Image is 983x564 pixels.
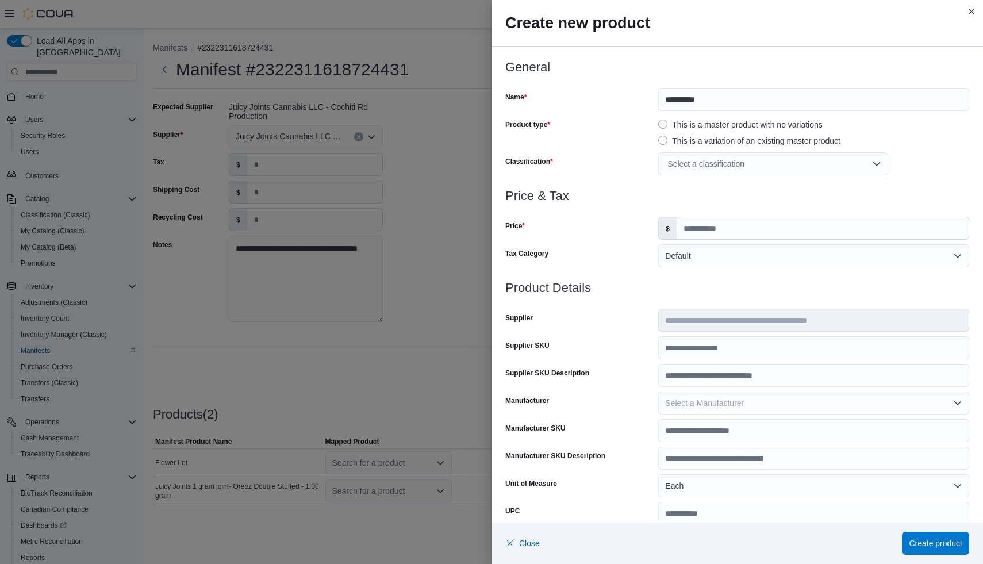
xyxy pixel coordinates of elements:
label: Manufacturer SKU [505,424,566,433]
span: Create product [909,538,962,549]
label: Product type [505,120,550,129]
span: Select a Manufacturer [665,398,744,408]
label: Tax Category [505,249,548,258]
label: Supplier SKU [505,341,550,350]
label: Name [505,93,527,102]
label: Price [505,221,525,231]
label: Supplier SKU Description [505,369,589,378]
h3: Product Details [505,281,969,295]
label: This is a variation of an existing master product [658,134,840,148]
button: Close [505,532,540,555]
button: Default [658,244,969,267]
h3: Price & Tax [505,189,969,203]
button: Close this dialog [965,5,978,18]
label: $ [659,217,677,239]
button: Each [658,474,969,497]
span: Close [519,538,540,549]
button: Create product [902,532,969,555]
label: Classification [505,157,553,166]
label: Manufacturer SKU Description [505,451,605,461]
label: UPC [505,507,520,516]
label: This is a master product with no variations [658,118,822,132]
label: Supplier [505,313,533,323]
h3: General [505,60,969,74]
label: Unit of Measure [505,479,557,488]
button: Select a Manufacturer [658,392,969,415]
h2: Create new product [505,14,969,32]
label: Manufacturer [505,396,549,405]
